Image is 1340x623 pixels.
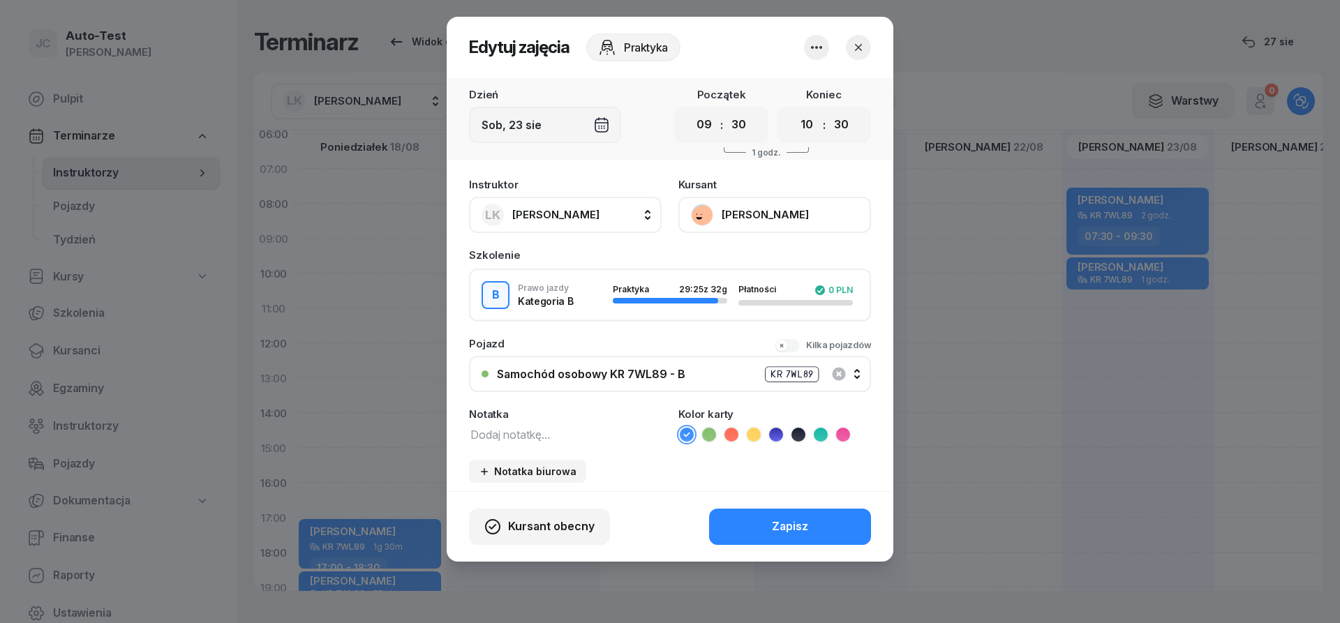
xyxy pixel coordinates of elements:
[512,208,600,221] span: [PERSON_NAME]
[678,197,871,233] button: [PERSON_NAME]
[772,518,808,536] div: Zapisz
[479,465,576,477] div: Notatka biurowa
[823,117,826,133] div: :
[469,36,569,59] h2: Edytuj zajęcia
[508,518,595,536] span: Kursant obecny
[469,197,662,233] button: LK[PERSON_NAME]
[469,509,610,545] button: Kursant obecny
[469,356,871,392] button: Samochód osobowy KR 7WL89 - BKR 7WL89
[709,509,871,545] button: Zapisz
[775,338,871,352] button: Kilka pojazdów
[469,460,586,483] button: Notatka biurowa
[765,366,819,382] div: KR 7WL89
[497,368,685,380] div: Samochód osobowy KR 7WL89 - B
[485,209,500,221] span: LK
[720,117,723,133] div: :
[806,338,871,352] div: Kilka pojazdów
